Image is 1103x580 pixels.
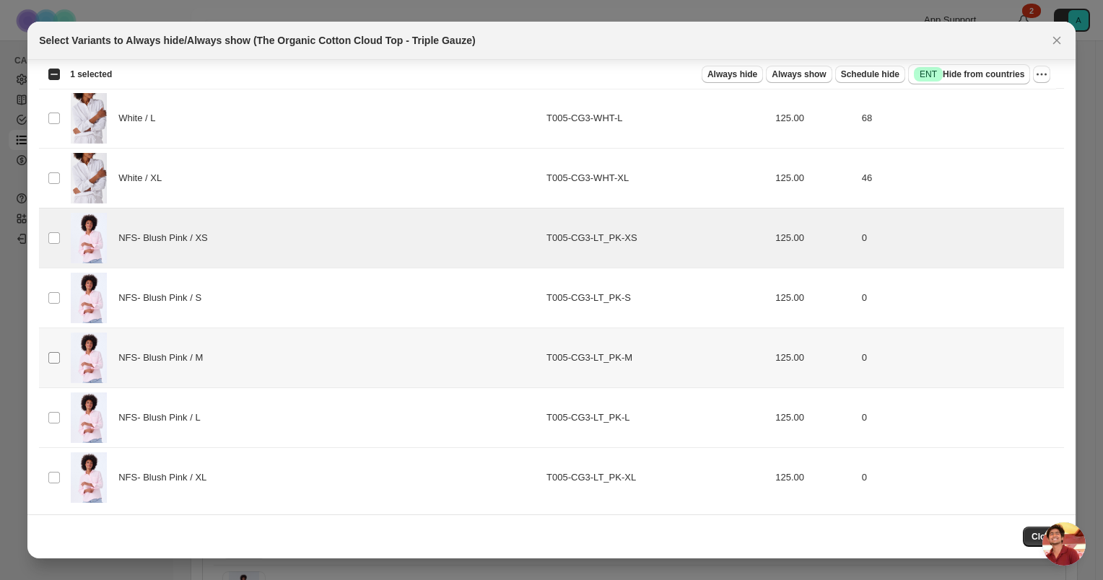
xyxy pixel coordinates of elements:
[118,171,169,185] span: White / XL
[71,452,107,503] img: Cloud_top_blush_Gabby_7959.jpg
[766,66,832,83] button: Always show
[1047,30,1067,50] button: Close
[71,392,107,443] img: Cloud_top_blush_Gabby_7959.jpg
[542,268,771,328] td: T005-CG3-LT_PK-S
[118,231,215,245] span: NFS- Blush Pink / XS
[542,208,771,268] td: T005-CG3-LT_PK-XS
[1032,531,1055,542] span: Close
[858,208,1064,268] td: 0
[771,208,857,268] td: 125.00
[118,291,209,305] span: NFS- Blush Pink / S
[71,153,107,203] img: Gabby_White_Triple_Gauze_Cloud_Top_3431.jpg
[771,447,857,506] td: 125.00
[71,93,107,144] img: Gabby_White_Triple_Gauze_Cloud_Top_3431.jpg
[858,387,1064,447] td: 0
[1023,527,1064,547] button: Close
[71,273,107,323] img: Cloud_top_blush_Gabby_7959.jpg
[70,69,112,80] span: 1 selected
[542,387,771,447] td: T005-CG3-LT_PK-L
[1033,66,1050,83] button: More actions
[1042,522,1086,566] div: Open chat
[542,328,771,387] td: T005-CG3-LT_PK-M
[71,213,107,263] img: Cloud_top_blush_Gabby_7959.jpg
[908,64,1030,84] button: SuccessENTHide from countries
[858,447,1064,506] td: 0
[118,111,163,126] span: White / L
[914,67,1024,82] span: Hide from countries
[118,351,211,365] span: NFS- Blush Pink / M
[118,410,208,425] span: NFS- Blush Pink / L
[542,447,771,506] td: T005-CG3-LT_PK-XL
[858,88,1064,148] td: 68
[858,148,1064,208] td: 46
[771,88,857,148] td: 125.00
[542,88,771,148] td: T005-CG3-WHT-L
[920,69,937,80] span: ENT
[841,69,899,80] span: Schedule hide
[858,328,1064,387] td: 0
[771,148,857,208] td: 125.00
[771,268,857,328] td: 125.00
[118,470,214,485] span: NFS- Blush Pink / XL
[702,66,763,83] button: Always hide
[771,328,857,387] td: 125.00
[858,268,1064,328] td: 0
[772,69,826,80] span: Always show
[707,69,757,80] span: Always hide
[71,333,107,383] img: Cloud_top_blush_Gabby_7959.jpg
[39,33,475,48] h2: Select Variants to Always hide/Always show (The Organic Cotton Cloud Top - Triple Gauze)
[542,148,771,208] td: T005-CG3-WHT-XL
[835,66,905,83] button: Schedule hide
[771,387,857,447] td: 125.00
